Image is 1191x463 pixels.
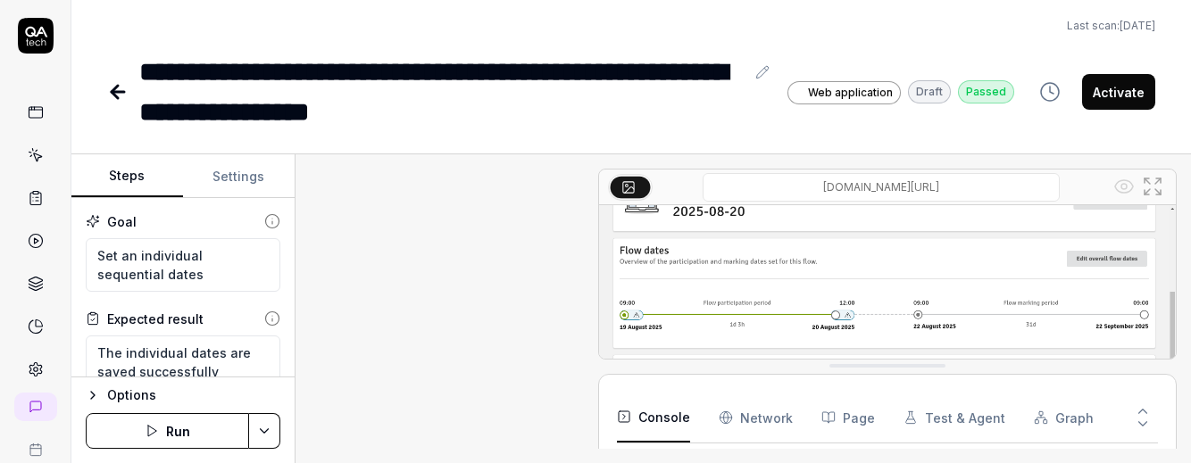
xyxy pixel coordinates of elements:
[107,384,280,406] div: Options
[1138,172,1167,201] button: Open in full screen
[958,80,1014,103] div: Passed
[71,155,183,198] button: Steps
[1029,74,1071,110] button: View version history
[787,80,901,104] a: Web application
[808,85,893,101] span: Web application
[107,310,204,328] div: Expected result
[904,393,1005,442] button: Test & Agent
[908,80,951,103] div: Draft
[1120,19,1155,32] time: [DATE]
[183,155,295,198] button: Settings
[86,384,280,406] button: Options
[617,393,690,442] button: Console
[1034,393,1094,442] button: Graph
[86,413,249,449] button: Run
[821,393,875,442] button: Page
[7,428,63,457] a: Book a call with us
[1067,18,1155,34] span: Last scan:
[107,212,137,231] div: Goal
[1067,18,1155,34] button: Last scan:[DATE]
[719,393,793,442] button: Network
[1082,74,1155,110] button: Activate
[14,393,57,421] a: New conversation
[1110,172,1138,201] button: Show all interative elements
